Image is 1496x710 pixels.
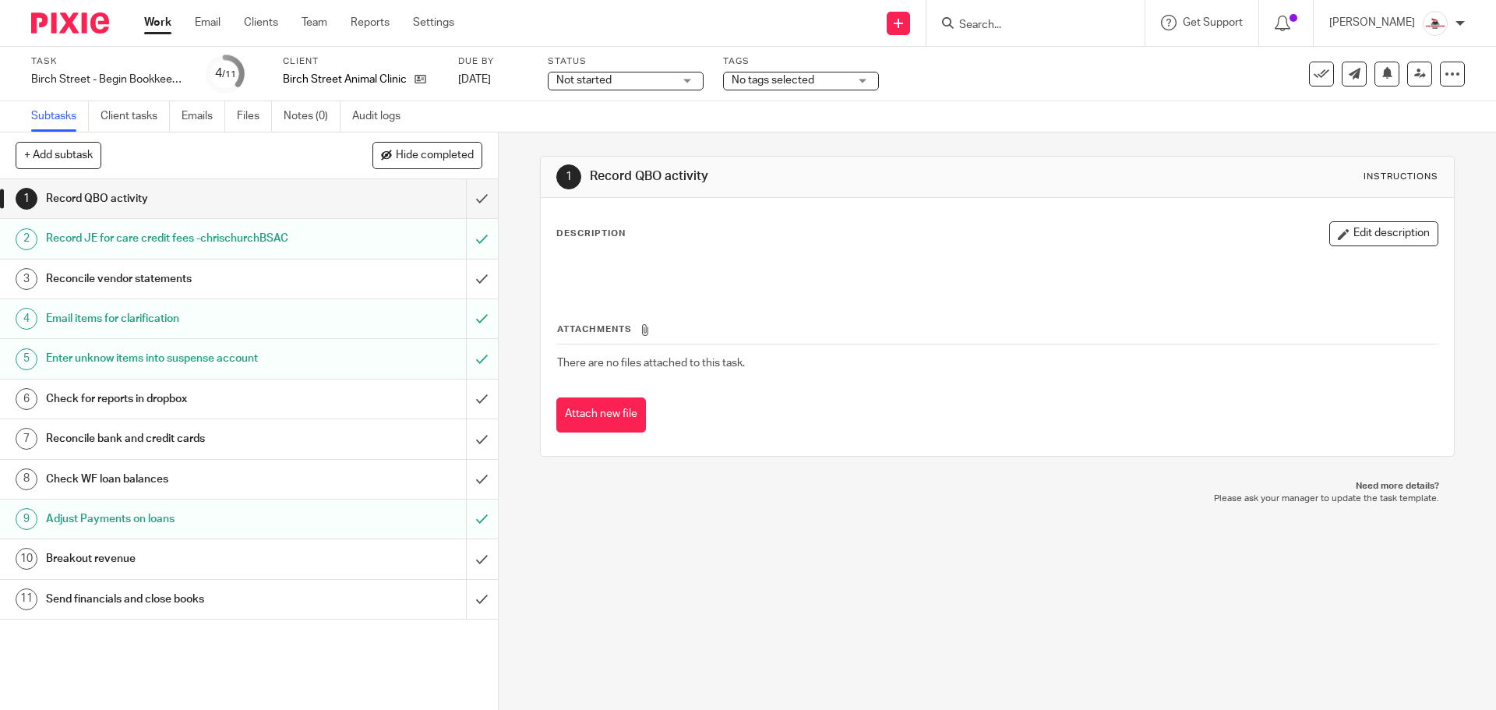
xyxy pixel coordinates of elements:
div: 8 [16,468,37,490]
p: [PERSON_NAME] [1329,15,1415,30]
h1: Enter unknow items into suspense account [46,347,316,370]
div: 1 [16,188,37,210]
button: Edit description [1329,221,1438,246]
h1: Record JE for care credit fees -chrischurchBSAC [46,227,316,250]
span: Attachments [557,325,632,334]
a: Audit logs [352,101,412,132]
div: 7 [16,428,37,450]
a: Client tasks [101,101,170,132]
span: Get Support [1183,17,1243,28]
p: Please ask your manager to update the task template. [556,493,1438,505]
p: Birch Street Animal Clinic [283,72,407,87]
h1: Email items for clarification [46,307,316,330]
button: + Add subtask [16,142,101,168]
h1: Check for reports in dropbox [46,387,316,411]
div: 5 [16,348,37,370]
span: There are no files attached to this task. [557,358,745,369]
h1: Reconcile bank and credit cards [46,427,316,450]
a: Settings [413,15,454,30]
h1: Breakout revenue [46,547,316,570]
p: Need more details? [556,480,1438,493]
h1: Adjust Payments on loans [46,507,316,531]
small: /11 [222,70,236,79]
h1: Send financials and close books [46,588,316,611]
div: Birch Street - Begin Bookkeeping [31,72,187,87]
h1: Record QBO activity [590,168,1031,185]
span: Hide completed [396,150,474,162]
label: Task [31,55,187,68]
div: 11 [16,588,37,610]
img: EtsyProfilePhoto.jpg [1423,11,1448,36]
label: Status [548,55,704,68]
img: Pixie [31,12,109,34]
button: Hide completed [372,142,482,168]
div: 9 [16,508,37,530]
div: 10 [16,548,37,570]
a: Work [144,15,171,30]
a: Email [195,15,221,30]
p: Description [556,228,626,240]
a: Reports [351,15,390,30]
h1: Reconcile vendor statements [46,267,316,291]
div: 3 [16,268,37,290]
a: Emails [182,101,225,132]
a: Clients [244,15,278,30]
span: [DATE] [458,74,491,85]
div: 6 [16,388,37,410]
h1: Check WF loan balances [46,468,316,491]
label: Due by [458,55,528,68]
label: Client [283,55,439,68]
a: Files [237,101,272,132]
span: Not started [556,75,612,86]
label: Tags [723,55,879,68]
div: 4 [16,308,37,330]
div: 2 [16,228,37,250]
div: Instructions [1364,171,1438,183]
button: Attach new file [556,397,646,433]
div: 1 [556,164,581,189]
h1: Record QBO activity [46,187,316,210]
input: Search [958,19,1098,33]
a: Team [302,15,327,30]
a: Subtasks [31,101,89,132]
div: 4 [215,65,236,83]
span: No tags selected [732,75,814,86]
a: Notes (0) [284,101,340,132]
